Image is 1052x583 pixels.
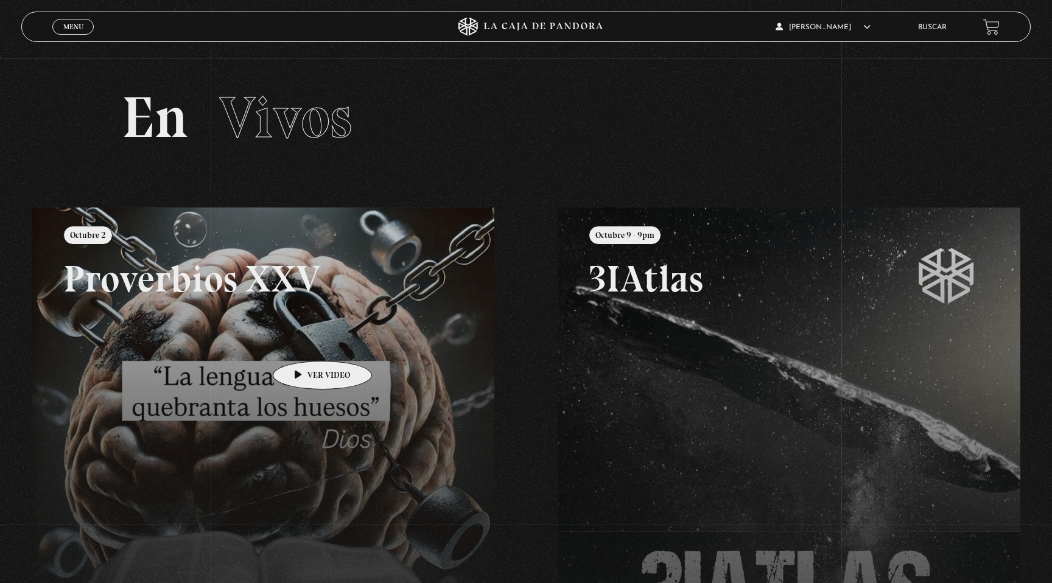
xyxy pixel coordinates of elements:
[219,83,352,152] span: Vivos
[122,89,930,147] h2: En
[776,24,871,31] span: [PERSON_NAME]
[59,33,88,42] span: Cerrar
[63,23,83,30] span: Menu
[983,19,1000,35] a: View your shopping cart
[918,24,947,31] a: Buscar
